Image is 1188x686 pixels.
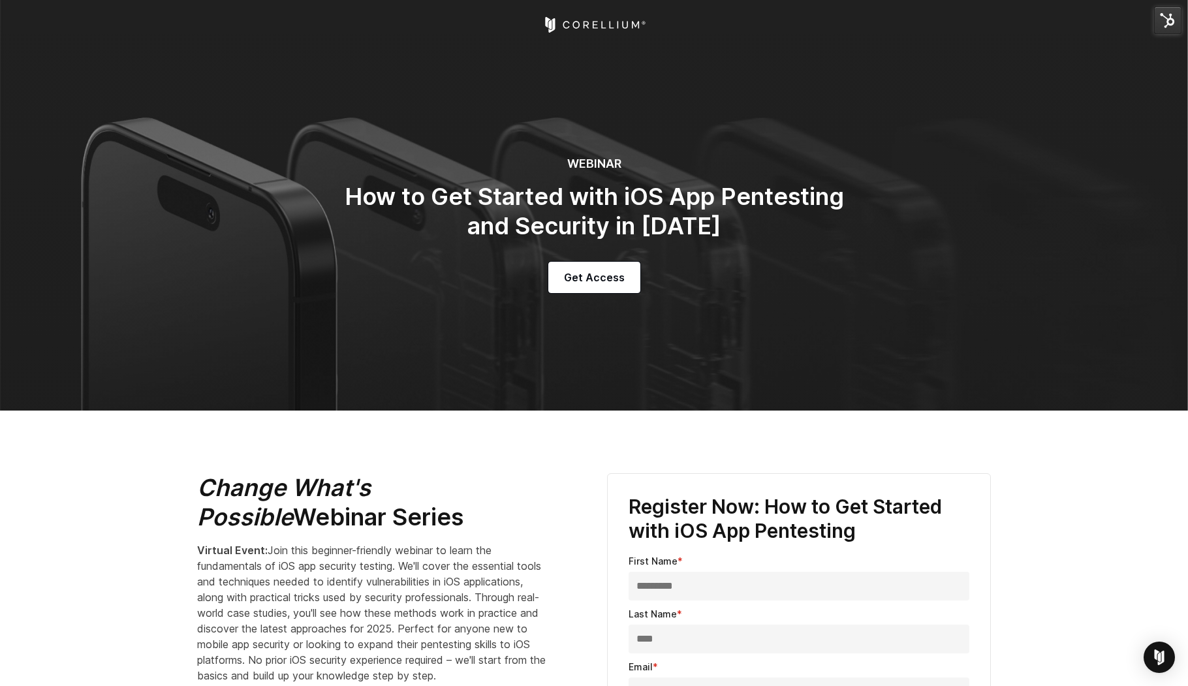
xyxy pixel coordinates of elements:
img: HubSpot Tools Menu Toggle [1154,7,1181,34]
a: Corellium Home [542,17,646,33]
strong: Virtual Event: [197,544,268,557]
em: Change What's Possible [197,473,371,531]
h3: Register Now: How to Get Started with iOS App Pentesting [629,495,969,544]
span: Join this beginner-friendly webinar to learn the fundamentals of iOS app security testing. We'll ... [197,544,546,682]
span: Get Access [564,270,625,285]
a: Get Access [548,262,640,293]
span: Last Name [629,608,677,619]
span: First Name [629,555,678,567]
h6: WEBINAR [333,157,855,172]
span: Email [629,661,653,672]
div: Open Intercom Messenger [1144,642,1175,673]
h2: Webinar Series [197,473,550,532]
h2: How to Get Started with iOS App Pentesting and Security in [DATE] [333,182,855,241]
